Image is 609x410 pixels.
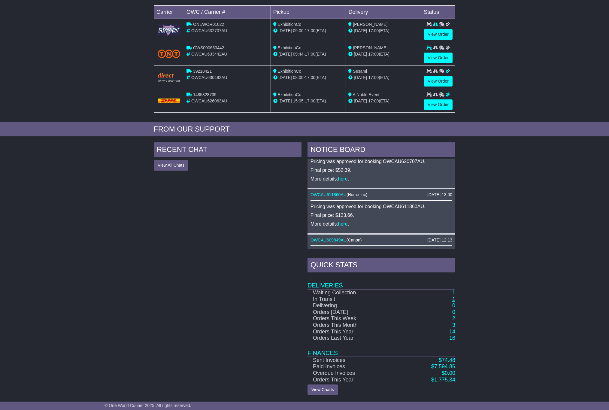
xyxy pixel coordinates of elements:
span: [DATE] [279,75,292,80]
span: 09:00 [293,28,304,33]
span: ExhibitionCo [278,22,301,27]
td: Carrier [154,5,184,19]
span: 17:00 [305,75,315,80]
a: View Charts [308,384,338,395]
td: Status [421,5,455,19]
a: View Order [424,29,453,40]
a: 2 [452,315,455,321]
a: $74.48 [439,357,455,363]
a: View Order [424,76,453,87]
td: Orders This Week [308,315,401,322]
p: Pricing was approved for booking OWCAU620707AU. [311,159,452,164]
a: 0 [452,309,455,315]
span: © One World Courier 2025. All rights reserved. [105,403,191,408]
a: here [338,221,348,226]
td: Orders This Month [308,322,401,329]
td: Deliveries [308,274,455,289]
td: In Transit [308,296,401,303]
td: Pickup [271,5,346,19]
img: GetCarrierServiceLogo [158,24,180,36]
span: 17:00 [368,28,379,33]
div: (ETA) [348,74,419,81]
p: More details: . [311,221,452,227]
span: [DATE] [354,52,367,56]
span: OWCAU626063AU [191,99,227,103]
span: 0.00 [445,370,455,376]
div: (ETA) [348,98,419,104]
div: - (ETA) [273,51,344,57]
span: [DATE] [354,75,367,80]
span: 09:44 [293,52,304,56]
span: Sesami [353,69,367,74]
span: OWS000633442 [193,45,224,50]
span: 08:00 [293,75,304,80]
td: Delivery [346,5,421,19]
span: ExhibitionCo [278,45,301,50]
a: 1 [452,290,455,296]
span: OWCAU632707AU [191,28,227,33]
div: - (ETA) [273,98,344,104]
a: 3 [452,322,455,328]
a: $1,775.34 [431,377,455,383]
td: Orders This Year [308,329,401,335]
div: Quick Stats [308,258,455,274]
a: here [338,176,348,181]
button: View All Chats [154,160,188,171]
p: Final price: $52.39. [311,167,452,173]
td: Waiting Collection [308,289,401,296]
span: 1,775.34 [434,377,455,383]
span: 17:00 [305,28,315,33]
span: [DATE] [279,99,292,103]
span: 17:00 [305,52,315,56]
span: 15:05 [293,99,304,103]
span: Canon [348,238,360,242]
td: Orders This Year [308,377,401,383]
div: [DATE] 12:13 [427,238,452,243]
img: TNT_Domestic.png [158,50,180,58]
span: 17:00 [368,75,379,80]
div: RECENT CHAT [154,142,301,159]
div: ( ) [311,238,452,243]
img: DHL.png [158,99,180,103]
span: ONEWOR01022 [193,22,224,27]
span: [DATE] [279,52,292,56]
td: OWC / Carrier # [184,5,271,19]
td: Orders Last Year [308,335,401,342]
p: More details: . [311,176,452,182]
span: A Noble Event [353,92,380,97]
span: ExhibitionCo [278,69,301,74]
td: Sent Invoices [308,357,401,364]
div: [DATE] 13:00 [427,192,452,197]
div: (ETA) [348,51,419,57]
div: - (ETA) [273,74,344,81]
td: Orders [DATE] [308,309,401,316]
span: [DATE] [354,28,367,33]
span: ExhibitionCo [278,92,301,97]
a: View Order [424,99,453,110]
p: Final price: $123.66. [311,212,452,218]
td: Overdue Invoices [308,370,401,377]
div: (ETA) [348,28,419,34]
span: OWCAU633442AU [191,52,227,56]
span: 39218421 [193,69,212,74]
a: $7,594.86 [431,363,455,369]
span: 7,594.86 [434,363,455,369]
span: Home Inc [348,192,366,197]
span: 74.48 [442,357,455,363]
a: 0 [452,302,455,308]
div: NOTICE BOARD [308,142,455,159]
span: [PERSON_NAME] [353,45,387,50]
a: $0.00 [442,370,455,376]
p: Pricing was approved for booking OWCAU611860AU. [311,204,452,209]
a: 16 [449,335,455,341]
div: - (ETA) [273,28,344,34]
span: 1485828735 [193,92,217,97]
a: 1 [452,296,455,302]
a: OWCAU611860AU [311,192,347,197]
span: 17:00 [368,99,379,103]
td: Finances [308,342,455,357]
a: 14 [449,329,455,335]
span: 17:00 [368,52,379,56]
span: OWCAU630492AU [191,75,227,80]
a: View Order [424,53,453,63]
